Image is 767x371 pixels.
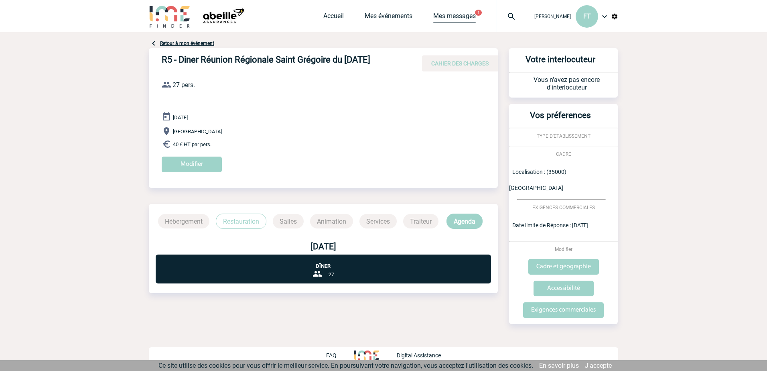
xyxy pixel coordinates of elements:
p: FAQ [326,352,337,359]
span: CADRE [556,151,571,157]
a: J'accepte [585,362,612,369]
span: CAHIER DES CHARGES [431,60,489,67]
a: Retour à mon événement [160,41,214,46]
a: Mes messages [433,12,476,23]
span: EXIGENCES COMMERCIALES [532,205,595,210]
span: [GEOGRAPHIC_DATA] [173,128,222,135]
p: Traiteur [403,214,438,228]
input: Accessibilité [534,281,594,296]
a: Accueil [323,12,344,23]
a: Mes événements [365,12,412,23]
input: Modifier [162,157,222,172]
span: Vous n'avez pas encore d'interlocuteur [534,76,600,91]
span: Modifier [555,247,572,252]
span: 27 pers. [172,81,195,89]
p: Digital Assistance [397,352,441,359]
a: En savoir plus [539,362,579,369]
span: 27 [329,272,334,277]
span: Ce site utilise des cookies pour vous offrir le meilleur service. En poursuivant votre navigation... [158,362,533,369]
span: Localisation : (35000) [GEOGRAPHIC_DATA] [509,169,566,191]
p: Services [359,214,397,228]
h4: R5 - Diner Réunion Régionale Saint Grégoire du [DATE] [162,55,402,68]
span: Date limite de Réponse : [DATE] [512,222,588,228]
span: FT [583,12,591,20]
p: Dîner [156,255,491,269]
span: 40 € HT par pers. [173,141,211,147]
input: Cadre et géographie [528,259,599,275]
a: FAQ [326,351,354,359]
img: http://www.idealmeetingsevents.fr/ [354,351,379,360]
p: Animation [310,214,353,228]
p: Hébergement [158,214,209,228]
p: Agenda [446,214,483,229]
p: Restauration [216,214,266,229]
span: [DATE] [173,114,188,120]
h3: Votre interlocuteur [512,55,608,72]
p: Salles [273,214,304,228]
h3: Vos préferences [512,110,608,128]
button: 1 [475,10,482,16]
img: IME-Finder [149,5,191,28]
img: group-24-px-b.png [312,269,322,279]
span: TYPE D'ETABLISSEMENT [537,133,590,139]
span: [PERSON_NAME] [534,14,571,19]
input: Exigences commerciales [523,302,604,318]
b: [DATE] [310,242,336,251]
